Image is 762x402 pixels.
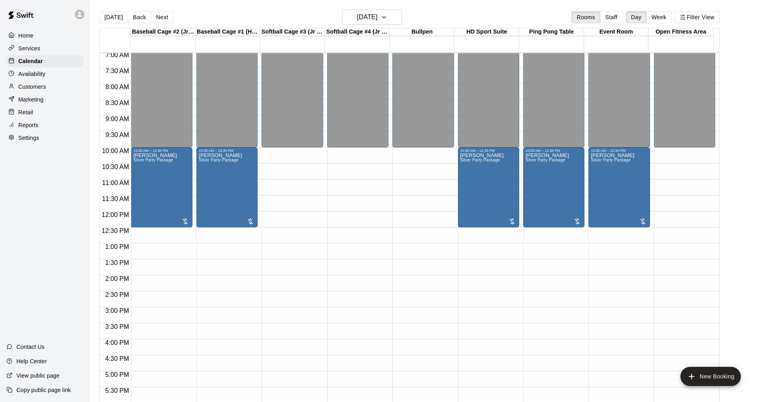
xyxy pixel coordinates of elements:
a: Reports [6,119,84,131]
span: Silver Party Package [199,158,238,162]
div: Softball Cage #4 (Jr Hack Attack) [325,28,390,36]
p: Home [18,32,34,40]
span: Silver Party Package [460,158,500,162]
a: Calendar [6,55,84,67]
span: 4:30 PM [103,355,131,362]
div: 10:00 AM – 12:30 PM: Jennifer Lennie [523,147,584,227]
h6: [DATE] [357,12,378,23]
a: Services [6,42,84,54]
span: 2:30 PM [103,291,131,298]
div: Open Fitness Area [648,28,713,36]
button: Staff [600,11,623,23]
button: Back [128,11,151,23]
p: View public page [16,372,60,380]
span: Silver Party Package [526,158,565,162]
p: Contact Us [16,343,45,351]
span: 5:30 PM [103,387,131,394]
a: Marketing [6,94,84,105]
div: 10:00 AM – 12:30 PM: Jennifer Lennie [458,147,519,227]
span: 3:00 PM [103,307,131,314]
div: 10:00 AM – 12:30 PM [460,149,517,153]
button: add [680,367,741,386]
div: Event Room [584,28,649,36]
span: Silver Party Package [591,158,630,162]
div: 10:00 AM – 12:30 PM [133,149,190,153]
p: Retail [18,108,33,116]
div: 10:00 AM – 12:30 PM [591,149,647,153]
p: Services [18,44,40,52]
span: 7:00 AM [104,52,131,58]
a: Settings [6,132,84,144]
span: Silver Party Package [133,158,173,162]
button: [DATE] [342,10,402,25]
span: 10:00 AM [100,147,131,154]
a: Customers [6,81,84,93]
p: Customers [18,83,46,91]
a: Home [6,30,84,42]
p: Settings [18,134,39,142]
span: 11:30 AM [100,195,131,202]
button: Next [151,11,173,23]
div: 10:00 AM – 12:30 PM: Jennifer Lennie [196,147,258,227]
p: Marketing [18,96,44,103]
span: 7:30 AM [104,68,131,74]
a: Availability [6,68,84,80]
p: Availability [18,70,46,78]
div: Baseball Cage #2 (Jr Hack Attack) [131,28,196,36]
span: 8:30 AM [104,100,131,106]
div: HD Sport Suite [454,28,519,36]
span: 8:00 AM [104,84,131,90]
button: [DATE] [99,11,128,23]
a: Retail [6,106,84,118]
p: Copy public page link [16,386,71,394]
span: 1:00 PM [103,243,131,250]
p: Reports [18,121,38,129]
button: Rooms [572,11,600,23]
span: 12:30 PM [100,227,131,234]
span: 9:00 AM [104,115,131,122]
span: 1:30 PM [103,259,131,266]
div: Bullpen [390,28,454,36]
span: 4:00 PM [103,339,131,346]
span: 10:30 AM [100,163,131,170]
div: 10:00 AM – 12:30 PM [526,149,582,153]
span: 2:00 PM [103,275,131,282]
div: Baseball Cage #1 (Hack Attack) [196,28,260,36]
p: Calendar [18,57,43,65]
div: Ping Pong Table [519,28,584,36]
span: 3:30 PM [103,323,131,330]
div: Softball Cage #3 (Jr Hack Attack) [260,28,325,36]
div: 10:00 AM – 12:30 PM: Jennifer Lennie [131,147,192,227]
p: Help Center [16,357,47,365]
button: Day [626,11,647,23]
div: 10:00 AM – 12:30 PM [199,149,255,153]
button: Filter View [675,11,720,23]
div: 10:00 AM – 12:30 PM: Jennifer Lennie [588,147,650,227]
span: 9:30 AM [104,131,131,138]
span: 12:00 PM [100,211,131,218]
button: Week [646,11,672,23]
span: 5:00 PM [103,371,131,378]
span: 11:00 AM [100,179,131,186]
